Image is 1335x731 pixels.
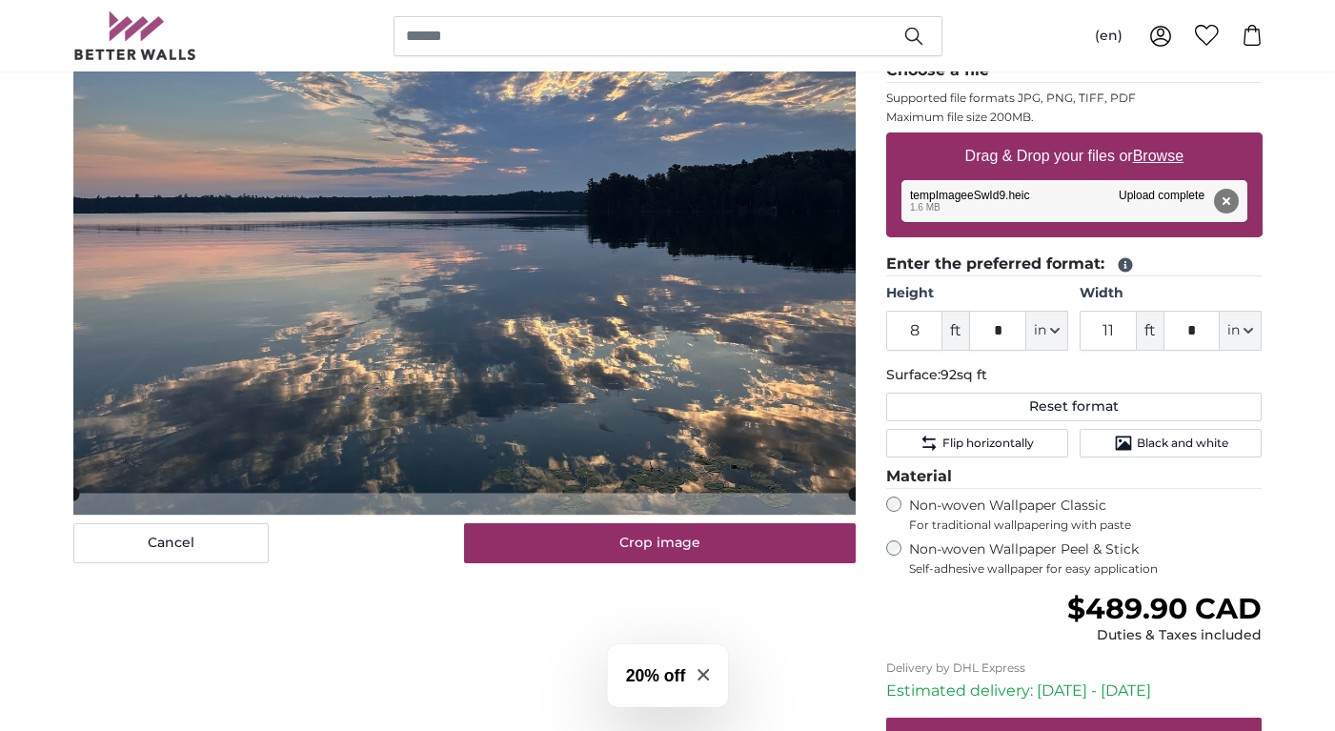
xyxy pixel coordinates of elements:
[1067,591,1262,626] span: $489.90 CAD
[73,11,197,60] img: Betterwalls
[1080,284,1262,303] label: Width
[1034,321,1046,340] span: in
[1080,429,1262,457] button: Black and white
[1067,626,1262,645] div: Duties & Taxes included
[886,680,1263,702] p: Estimated delivery: [DATE] - [DATE]
[941,366,987,383] span: 92sq ft
[886,465,1263,489] legend: Material
[886,284,1068,303] label: Height
[909,518,1263,533] span: For traditional wallpapering with paste
[886,253,1263,276] legend: Enter the preferred format:
[886,366,1263,385] p: Surface:
[464,523,856,563] button: Crop image
[886,91,1263,106] p: Supported file formats JPG, PNG, TIFF, PDF
[1137,311,1163,351] span: ft
[1227,321,1240,340] span: in
[909,497,1263,533] label: Non-woven Wallpaper Classic
[942,436,1034,451] span: Flip horizontally
[1133,148,1183,164] u: Browse
[942,311,969,351] span: ft
[886,660,1263,676] p: Delivery by DHL Express
[886,393,1263,421] button: Reset format
[886,429,1068,457] button: Flip horizontally
[1220,311,1262,351] button: in
[73,523,269,563] button: Cancel
[957,137,1190,175] label: Drag & Drop your files or
[909,561,1263,577] span: Self-adhesive wallpaper for easy application
[886,110,1263,125] p: Maximum file size 200MB.
[1137,436,1228,451] span: Black and white
[1026,311,1068,351] button: in
[1080,19,1138,53] button: (en)
[909,540,1263,577] label: Non-woven Wallpaper Peel & Stick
